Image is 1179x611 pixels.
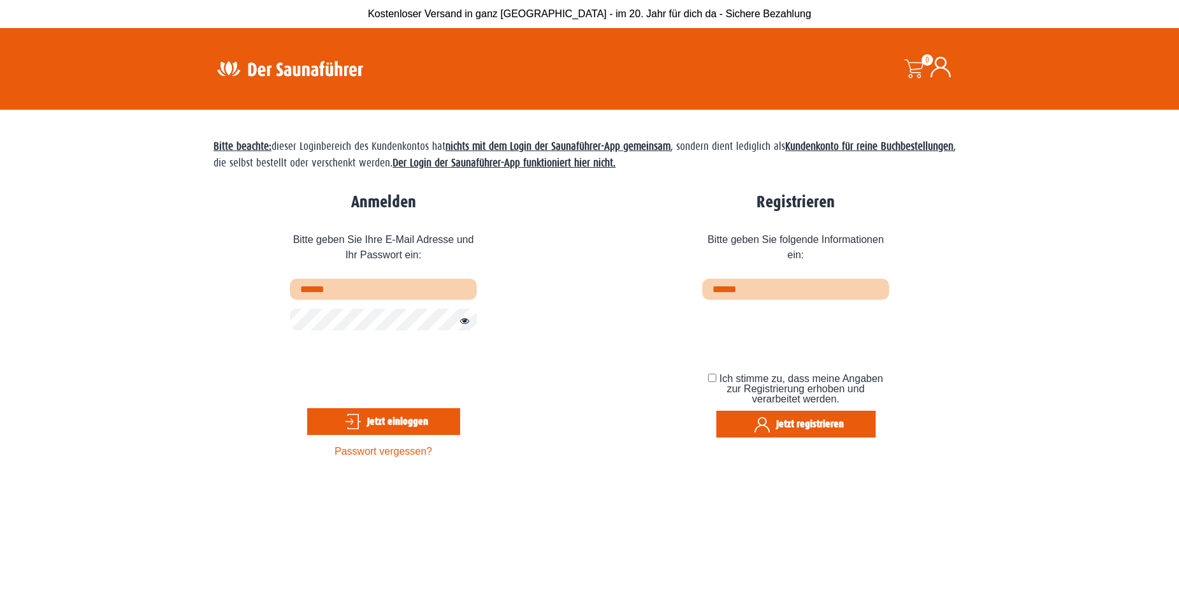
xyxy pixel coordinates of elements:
span: Bitte beachte: [213,140,271,152]
strong: nichts mit dem Login der Saunaführer-App gemeinsam [445,140,670,152]
iframe: reCAPTCHA [290,340,484,390]
span: 0 [922,54,933,66]
button: Passwort anzeigen [453,314,470,329]
input: Ich stimme zu, dass meine Angaben zur Registrierung erhoben und verarbeitet werden. [708,374,716,382]
iframe: reCAPTCHA [702,309,896,358]
span: dieser Loginbereich des Kundenkontos hat , sondern dient lediglich als , die selbst bestellt oder... [213,140,956,169]
span: Ich stimme zu, dass meine Angaben zur Registrierung erhoben und verarbeitet werden. [720,373,883,404]
strong: Kundenkonto für reine Buchbestellungen [785,140,953,152]
span: Kostenloser Versand in ganz [GEOGRAPHIC_DATA] - im 20. Jahr für dich da - Sichere Bezahlung [368,8,811,19]
button: Jetzt einloggen [307,408,460,435]
h2: Anmelden [290,193,477,212]
a: Passwort vergessen? [335,446,432,457]
strong: Der Login der Saunaführer-App funktioniert hier nicht. [393,157,616,169]
button: Jetzt registrieren [716,411,876,438]
span: Bitte geben Sie Ihre E-Mail Adresse und Ihr Passwort ein: [290,223,477,279]
h2: Registrieren [702,193,889,212]
span: Bitte geben Sie folgende Informationen ein: [702,223,889,279]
